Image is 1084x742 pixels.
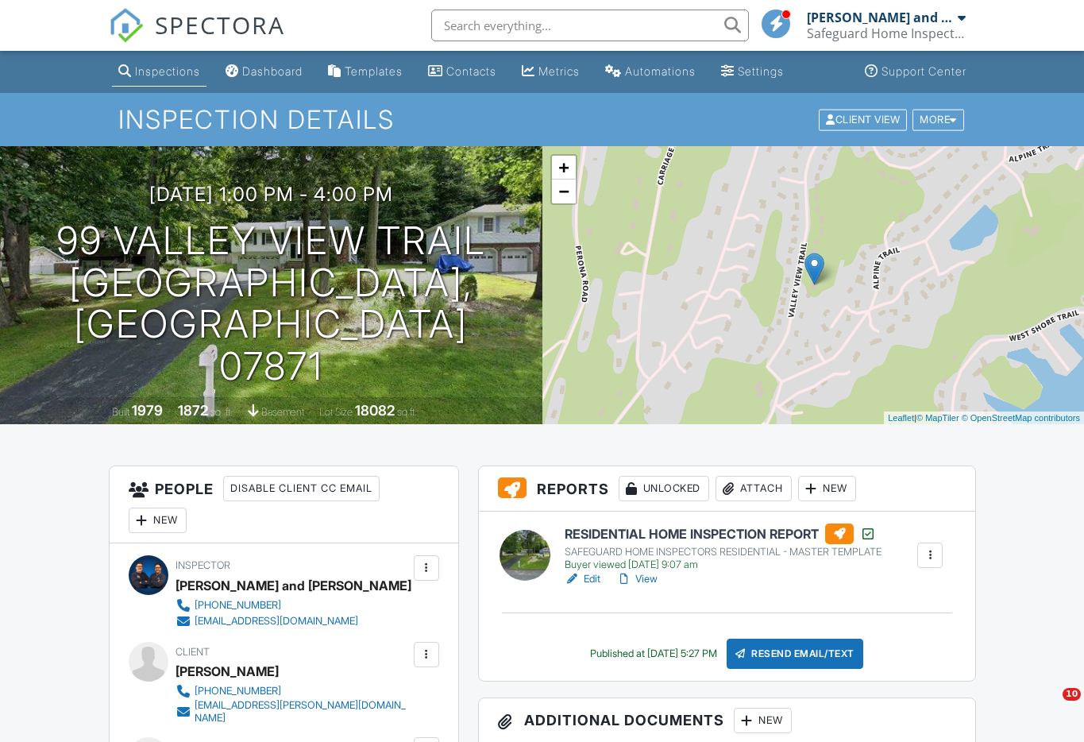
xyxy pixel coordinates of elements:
[962,413,1080,423] a: © OpenStreetMap contributors
[565,558,881,571] div: Buyer viewed [DATE] 9:07 am
[619,476,709,501] div: Unlocked
[625,64,696,78] div: Automations
[881,64,966,78] div: Support Center
[807,25,966,41] div: Safeguard Home Inspectors, LLC
[479,466,975,512] h3: Reports
[858,57,973,87] a: Support Center
[132,402,163,419] div: 1979
[1030,688,1068,726] iframe: Intercom live chat
[734,708,792,733] div: New
[431,10,749,41] input: Search everything...
[616,571,658,587] a: View
[261,406,304,418] span: basement
[552,156,576,180] a: Zoom in
[223,476,380,501] div: Disable Client CC Email
[176,597,399,613] a: [PHONE_NUMBER]
[219,57,309,87] a: Dashboard
[888,413,914,423] a: Leaflet
[176,574,411,597] div: [PERSON_NAME] and [PERSON_NAME]
[195,699,410,725] div: [EMAIL_ADDRESS][PERSON_NAME][DOMAIN_NAME]
[178,402,208,419] div: 1872
[319,406,353,418] span: Lot Size
[422,57,503,87] a: Contacts
[345,64,403,78] div: Templates
[112,57,206,87] a: Inspections
[129,508,187,533] div: New
[819,109,907,130] div: Client View
[176,613,399,629] a: [EMAIL_ADDRESS][DOMAIN_NAME]
[565,571,600,587] a: Edit
[599,57,702,87] a: Automations (Basic)
[176,646,210,658] span: Client
[884,412,1084,425] div: |
[25,220,517,388] h1: 99 Valley View Trail [GEOGRAPHIC_DATA], [GEOGRAPHIC_DATA] 07871
[446,64,496,78] div: Contacts
[807,10,954,25] div: [PERSON_NAME] and [PERSON_NAME]
[109,8,144,43] img: The Best Home Inspection Software - Spectora
[149,184,393,205] h3: [DATE] 1:00 pm - 4:00 pm
[109,21,285,55] a: SPECTORA
[110,466,458,543] h3: People
[195,599,281,612] div: [PHONE_NUMBER]
[716,476,792,501] div: Attach
[565,546,881,558] div: SAFEGUARD HOME INSPECTORS RESIDENTIAL - MASTER TEMPLATE
[176,699,410,725] a: [EMAIL_ADDRESS][PERSON_NAME][DOMAIN_NAME]
[798,476,856,501] div: New
[538,64,580,78] div: Metrics
[195,685,281,698] div: [PHONE_NUMBER]
[176,683,410,699] a: [PHONE_NUMBER]
[210,406,233,418] span: sq. ft.
[565,524,881,544] h6: RESIDENTIAL HOME INSPECTION REPORT
[738,64,784,78] div: Settings
[817,113,911,125] a: Client View
[135,64,200,78] div: Inspections
[242,64,303,78] div: Dashboard
[155,8,285,41] span: SPECTORA
[515,57,586,87] a: Metrics
[355,402,395,419] div: 18082
[552,180,576,203] a: Zoom out
[1063,688,1081,701] span: 10
[176,659,279,683] div: [PERSON_NAME]
[565,524,881,571] a: RESIDENTIAL HOME INSPECTION REPORT SAFEGUARD HOME INSPECTORS RESIDENTIAL - MASTER TEMPLATE Buyer ...
[195,615,358,628] div: [EMAIL_ADDRESS][DOMAIN_NAME]
[590,647,717,660] div: Published at [DATE] 5:27 PM
[912,109,964,130] div: More
[916,413,959,423] a: © MapTiler
[118,106,965,133] h1: Inspection Details
[727,639,863,669] div: Resend Email/Text
[715,57,790,87] a: Settings
[176,559,230,571] span: Inspector
[112,406,129,418] span: Built
[322,57,409,87] a: Templates
[397,406,417,418] span: sq.ft.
